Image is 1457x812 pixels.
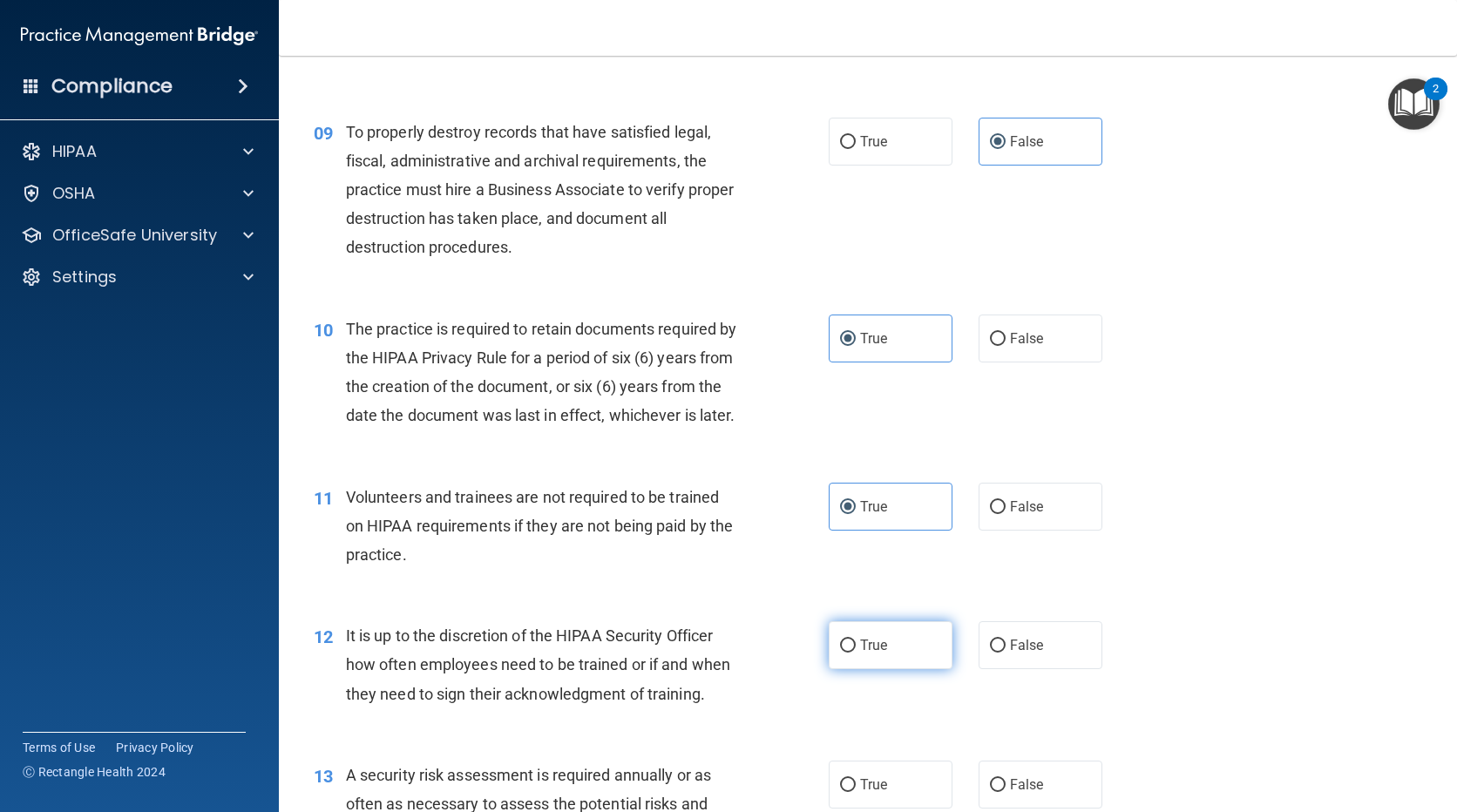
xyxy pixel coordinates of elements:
[314,320,333,341] span: 10
[990,501,1006,514] input: False
[860,133,887,150] span: True
[346,626,730,702] span: It is up to the discretion of the HIPAA Security Officer how often employees need to be trained o...
[1010,133,1044,150] span: False
[51,74,173,98] h4: Compliance
[346,488,734,564] span: Volunteers and trainees are not required to be trained on HIPAA requirements if they are not bein...
[990,136,1006,149] input: False
[840,779,856,792] input: True
[990,639,1006,653] input: False
[1010,776,1044,793] span: False
[990,333,1006,346] input: False
[990,779,1006,792] input: False
[23,763,166,781] span: Ⓒ Rectangle Health 2024
[860,330,887,347] span: True
[840,333,856,346] input: True
[21,141,254,162] a: HIPAA
[1010,330,1044,347] span: False
[840,136,856,149] input: True
[346,123,735,257] span: To properly destroy records that have satisfied legal, fiscal, administrative and archival requir...
[116,739,194,756] a: Privacy Policy
[314,766,333,787] span: 13
[314,626,333,647] span: 12
[21,267,254,288] a: Settings
[860,776,887,793] span: True
[314,123,333,144] span: 09
[52,141,97,162] p: HIPAA
[346,320,737,425] span: The practice is required to retain documents required by the HIPAA Privacy Rule for a period of s...
[1388,78,1440,130] button: Open Resource Center, 2 new notifications
[1010,637,1044,653] span: False
[21,225,254,246] a: OfficeSafe University
[860,637,887,653] span: True
[21,183,254,204] a: OSHA
[314,488,333,509] span: 11
[1433,89,1439,112] div: 2
[52,267,117,288] p: Settings
[840,639,856,653] input: True
[840,501,856,514] input: True
[860,498,887,515] span: True
[52,225,217,246] p: OfficeSafe University
[23,739,95,756] a: Terms of Use
[52,183,96,204] p: OSHA
[21,18,258,53] img: PMB logo
[1010,498,1044,515] span: False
